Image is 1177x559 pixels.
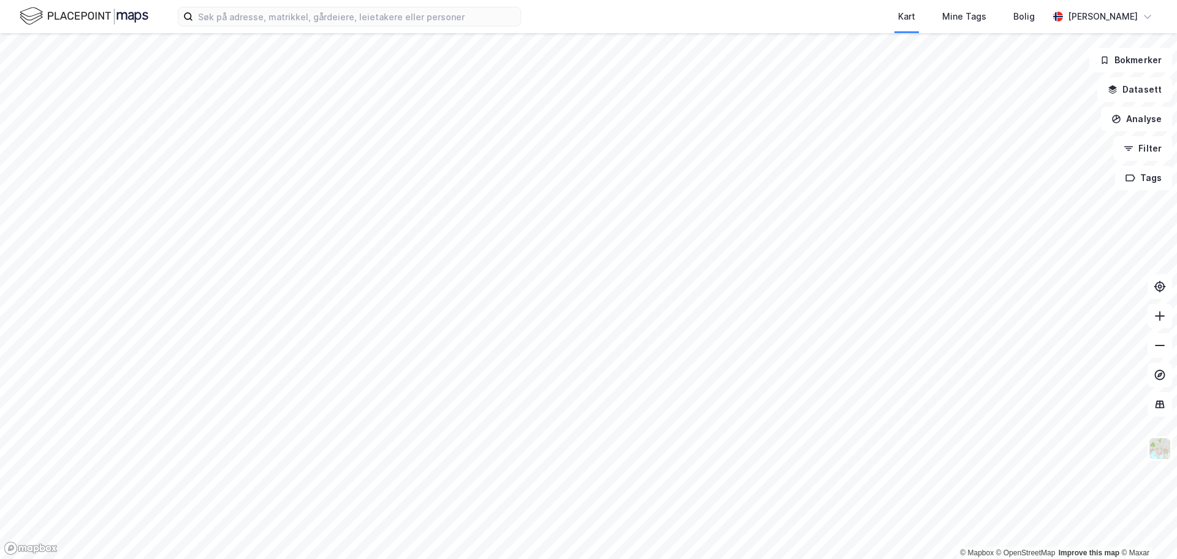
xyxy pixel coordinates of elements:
[1059,549,1119,557] a: Improve this map
[1113,136,1172,161] button: Filter
[1089,48,1172,72] button: Bokmerker
[898,9,915,24] div: Kart
[1116,500,1177,559] iframe: Chat Widget
[1148,437,1171,460] img: Z
[1101,107,1172,131] button: Analyse
[1115,166,1172,190] button: Tags
[996,549,1056,557] a: OpenStreetMap
[1097,77,1172,102] button: Datasett
[20,6,148,27] img: logo.f888ab2527a4732fd821a326f86c7f29.svg
[1013,9,1035,24] div: Bolig
[942,9,986,24] div: Mine Tags
[960,549,994,557] a: Mapbox
[4,541,58,555] a: Mapbox homepage
[1068,9,1138,24] div: [PERSON_NAME]
[193,7,520,26] input: Søk på adresse, matrikkel, gårdeiere, leietakere eller personer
